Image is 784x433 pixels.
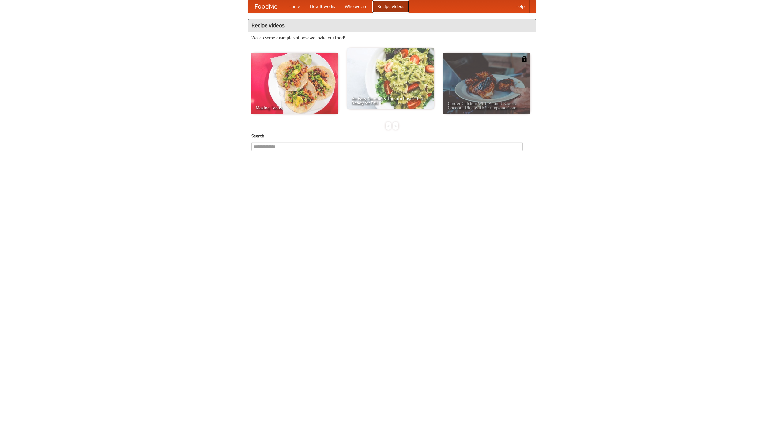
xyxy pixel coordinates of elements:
a: How it works [305,0,340,13]
div: « [386,122,391,130]
span: Making Tacos [256,106,334,110]
h5: Search [251,133,533,139]
div: » [393,122,398,130]
span: An Easy, Summery Tomato Pasta That's Ready for Fall [352,96,430,105]
img: 483408.png [521,56,527,62]
a: An Easy, Summery Tomato Pasta That's Ready for Fall [347,48,434,109]
a: Recipe videos [372,0,409,13]
a: Making Tacos [251,53,338,114]
a: Home [284,0,305,13]
a: FoodMe [248,0,284,13]
p: Watch some examples of how we make our food! [251,35,533,41]
a: Help [511,0,530,13]
h4: Recipe videos [248,19,536,32]
a: Who we are [340,0,372,13]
